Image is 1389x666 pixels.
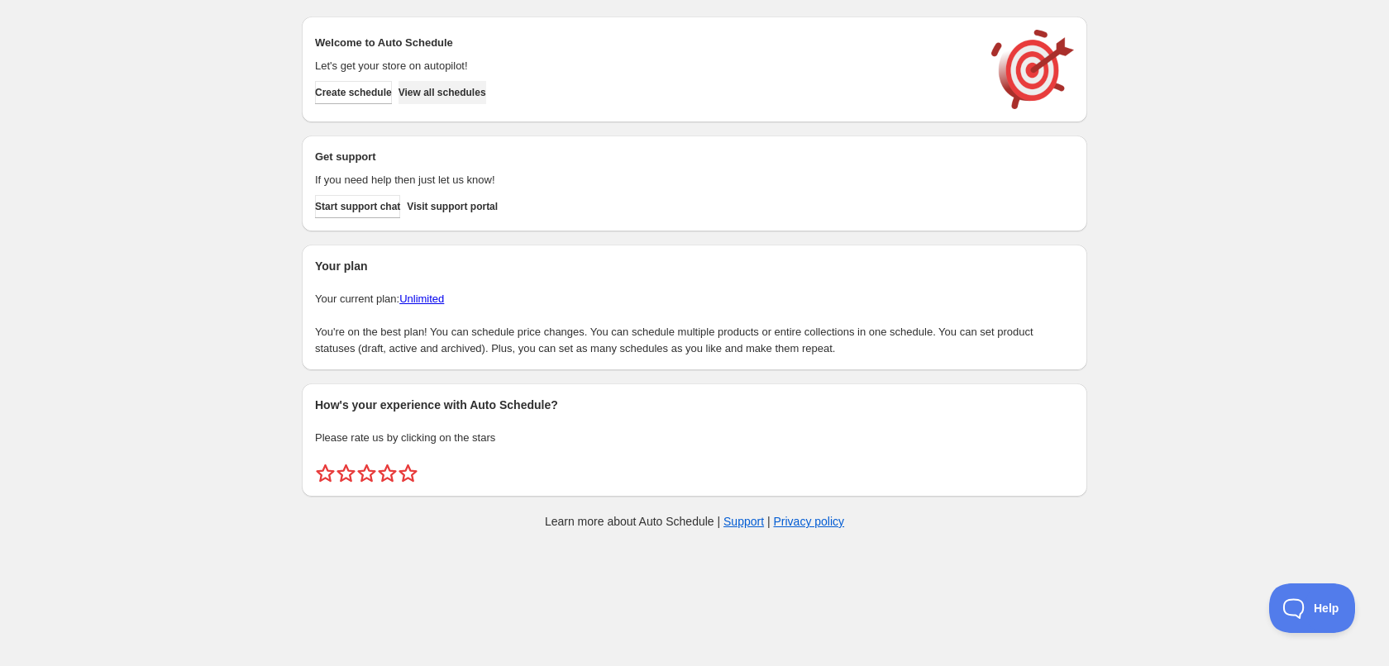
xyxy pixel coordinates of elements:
[315,172,975,188] p: If you need help then just let us know!
[315,258,1074,274] h2: Your plan
[545,513,844,530] p: Learn more about Auto Schedule | |
[315,35,975,51] h2: Welcome to Auto Schedule
[407,200,498,213] span: Visit support portal
[407,195,498,218] a: Visit support portal
[1269,583,1356,633] iframe: Toggle Customer Support
[315,81,392,104] button: Create schedule
[315,86,392,99] span: Create schedule
[399,86,486,99] span: View all schedules
[315,397,1074,413] h2: How's your experience with Auto Schedule?
[315,324,1074,357] p: You're on the best plan! You can schedule price changes. You can schedule multiple products or en...
[315,195,400,218] a: Start support chat
[723,515,764,528] a: Support
[399,293,444,305] a: Unlimited
[774,515,845,528] a: Privacy policy
[315,430,1074,446] p: Please rate us by clicking on the stars
[315,291,1074,307] p: Your current plan:
[315,200,400,213] span: Start support chat
[315,149,975,165] h2: Get support
[399,81,486,104] button: View all schedules
[315,58,975,74] p: Let's get your store on autopilot!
